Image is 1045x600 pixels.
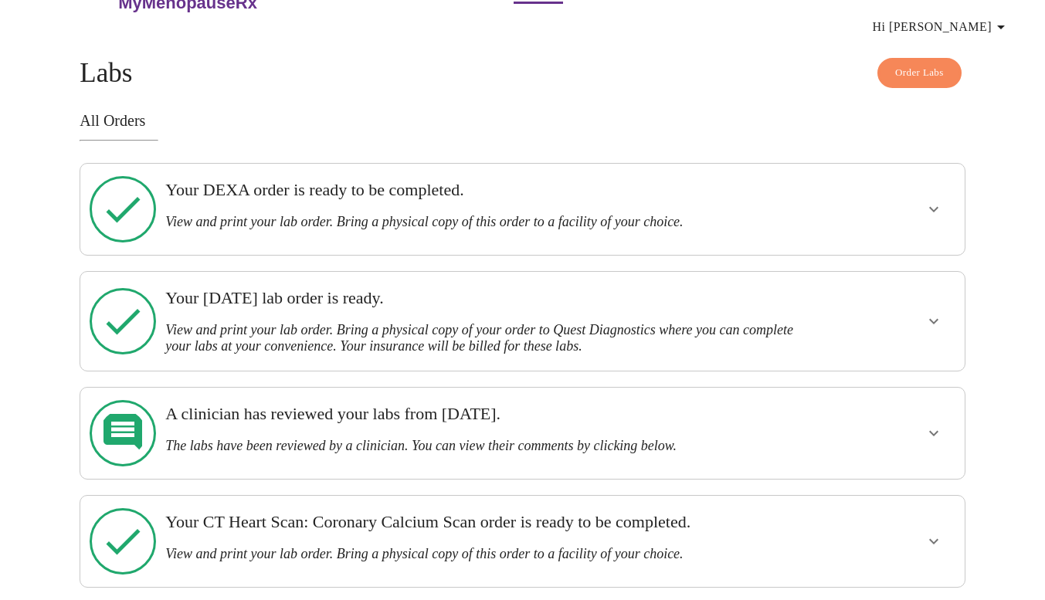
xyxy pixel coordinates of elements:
[165,404,794,424] h3: A clinician has reviewed your labs from [DATE].
[873,16,1010,38] span: Hi [PERSON_NAME]
[80,58,965,89] h4: Labs
[165,438,794,454] h3: The labs have been reviewed by a clinician. You can view their comments by clicking below.
[915,191,952,228] button: show more
[165,322,794,354] h3: View and print your lab order. Bring a physical copy of your order to Quest Diagnostics where you...
[165,180,794,200] h3: Your DEXA order is ready to be completed.
[915,415,952,452] button: show more
[165,512,794,532] h3: Your CT Heart Scan: Coronary Calcium Scan order is ready to be completed.
[867,12,1016,42] button: Hi [PERSON_NAME]
[877,58,962,88] button: Order Labs
[165,288,794,308] h3: Your [DATE] lab order is ready.
[165,214,794,230] h3: View and print your lab order. Bring a physical copy of this order to a facility of your choice.
[80,112,965,130] h3: All Orders
[165,546,794,562] h3: View and print your lab order. Bring a physical copy of this order to a facility of your choice.
[895,64,944,82] span: Order Labs
[915,523,952,560] button: show more
[915,303,952,340] button: show more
